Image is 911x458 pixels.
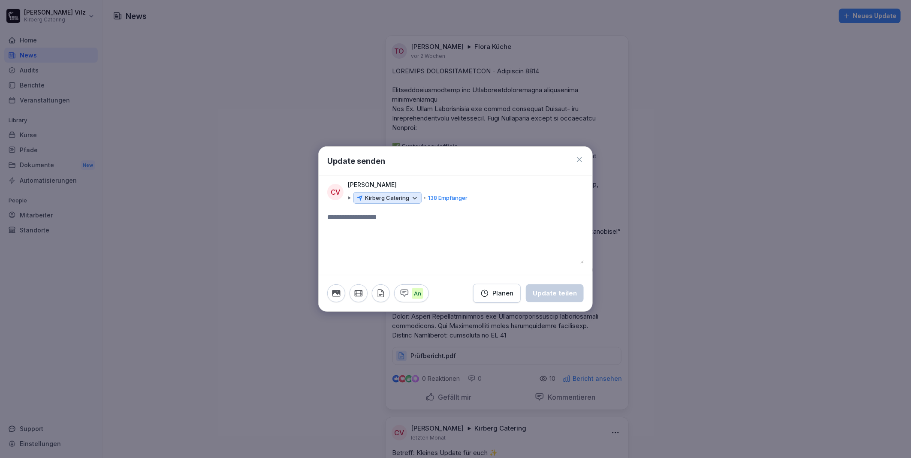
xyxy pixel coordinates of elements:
[365,194,409,202] p: Kirberg Catering
[348,180,397,190] p: [PERSON_NAME]
[533,289,577,298] div: Update teilen
[473,284,521,303] button: Planen
[412,288,423,299] p: An
[428,194,468,202] p: 138 Empfänger
[394,284,429,302] button: An
[327,184,344,200] div: CV
[327,155,385,167] h1: Update senden
[480,289,513,298] div: Planen
[526,284,584,302] button: Update teilen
